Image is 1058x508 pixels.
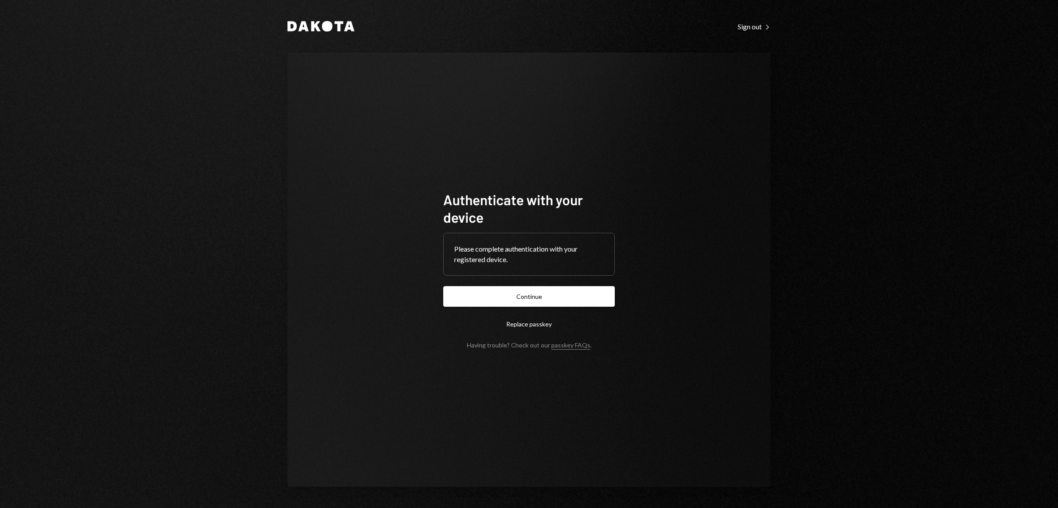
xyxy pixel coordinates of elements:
[443,286,615,307] button: Continue
[454,244,604,265] div: Please complete authentication with your registered device.
[738,21,771,31] a: Sign out
[443,191,615,226] h1: Authenticate with your device
[738,22,771,31] div: Sign out
[467,341,592,349] div: Having trouble? Check out our .
[551,341,590,350] a: passkey FAQs
[443,314,615,334] button: Replace passkey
